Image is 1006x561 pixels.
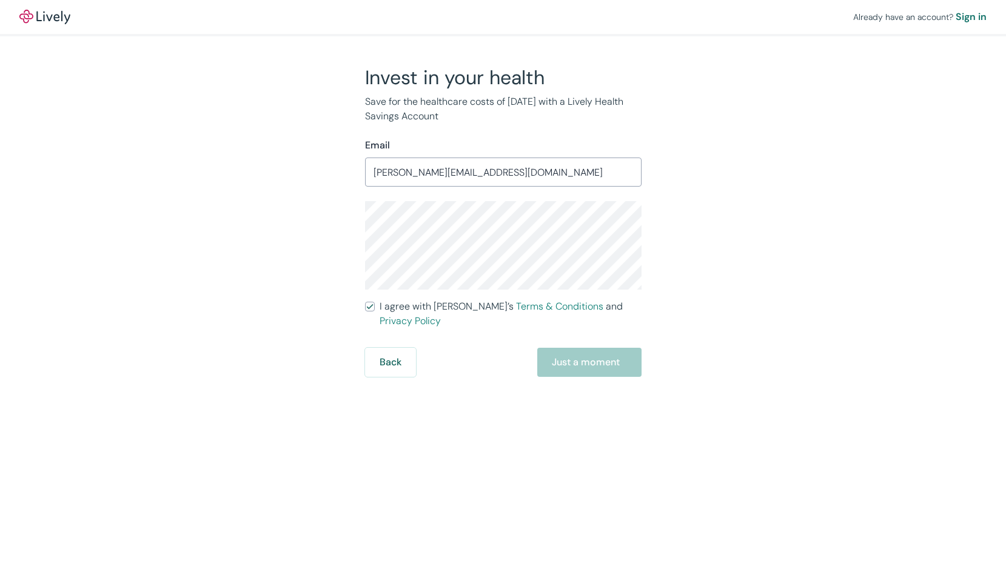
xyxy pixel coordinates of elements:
div: Already have an account? [853,10,987,24]
p: Save for the healthcare costs of [DATE] with a Lively Health Savings Account [365,95,642,124]
a: LivelyLively [19,10,70,24]
img: Lively [19,10,70,24]
label: Email [365,138,390,153]
h2: Invest in your health [365,65,642,90]
a: Sign in [956,10,987,24]
span: I agree with [PERSON_NAME]’s and [380,299,642,328]
button: Back [365,348,416,377]
a: Terms & Conditions [516,300,603,313]
a: Privacy Policy [380,314,441,327]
